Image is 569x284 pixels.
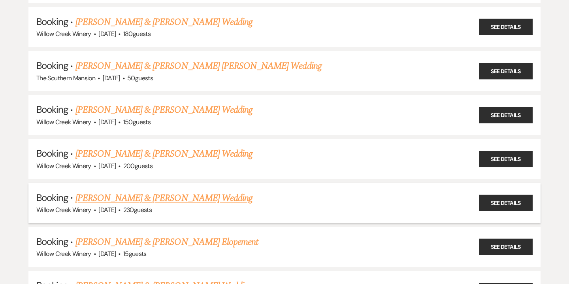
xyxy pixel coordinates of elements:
[103,74,120,82] span: [DATE]
[479,107,533,123] a: See Details
[98,30,116,38] span: [DATE]
[75,59,322,73] a: [PERSON_NAME] & [PERSON_NAME] [PERSON_NAME] Wedding
[36,235,68,248] span: Booking
[36,103,68,115] span: Booking
[123,118,151,126] span: 150 guests
[75,191,252,205] a: [PERSON_NAME] & [PERSON_NAME] Wedding
[479,195,533,211] a: See Details
[123,30,151,38] span: 180 guests
[36,191,68,204] span: Booking
[98,162,116,170] span: [DATE]
[479,19,533,35] a: See Details
[123,206,152,214] span: 230 guests
[75,147,252,161] a: [PERSON_NAME] & [PERSON_NAME] Wedding
[98,118,116,126] span: [DATE]
[36,162,91,170] span: Willow Creek Winery
[479,151,533,167] a: See Details
[479,239,533,255] a: See Details
[123,250,147,258] span: 15 guests
[36,74,95,82] span: The Southern Mansion
[36,59,68,72] span: Booking
[36,147,68,159] span: Booking
[479,63,533,79] a: See Details
[98,206,116,214] span: [DATE]
[123,162,153,170] span: 200 guests
[75,235,258,249] a: [PERSON_NAME] & [PERSON_NAME] Elopement
[75,103,252,117] a: [PERSON_NAME] & [PERSON_NAME] Wedding
[36,15,68,28] span: Booking
[36,30,91,38] span: Willow Creek Winery
[98,250,116,258] span: [DATE]
[36,206,91,214] span: Willow Creek Winery
[75,15,252,29] a: [PERSON_NAME] & [PERSON_NAME] Wedding
[127,74,153,82] span: 50 guests
[36,118,91,126] span: Willow Creek Winery
[36,250,91,258] span: Willow Creek Winery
